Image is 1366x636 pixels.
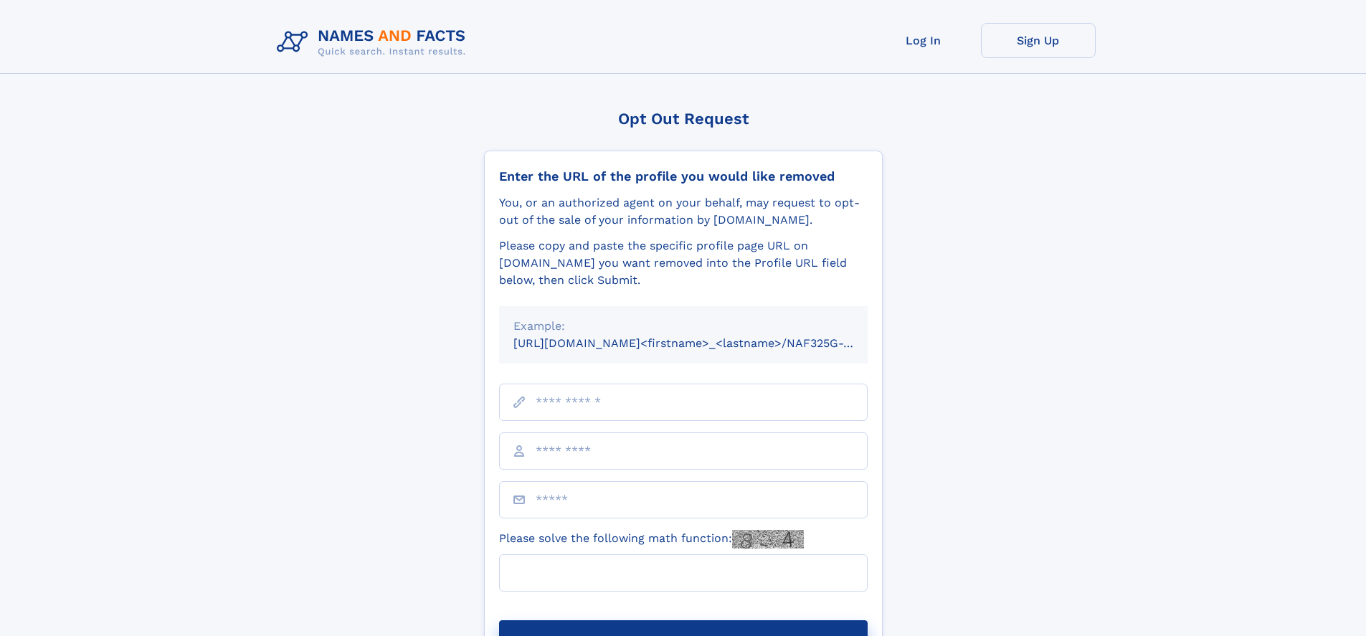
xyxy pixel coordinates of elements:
[513,336,895,350] small: [URL][DOMAIN_NAME]<firstname>_<lastname>/NAF325G-xxxxxxxx
[866,23,981,58] a: Log In
[513,318,853,335] div: Example:
[499,194,868,229] div: You, or an authorized agent on your behalf, may request to opt-out of the sale of your informatio...
[499,169,868,184] div: Enter the URL of the profile you would like removed
[484,110,883,128] div: Opt Out Request
[499,530,804,549] label: Please solve the following math function:
[271,23,478,62] img: Logo Names and Facts
[981,23,1096,58] a: Sign Up
[499,237,868,289] div: Please copy and paste the specific profile page URL on [DOMAIN_NAME] you want removed into the Pr...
